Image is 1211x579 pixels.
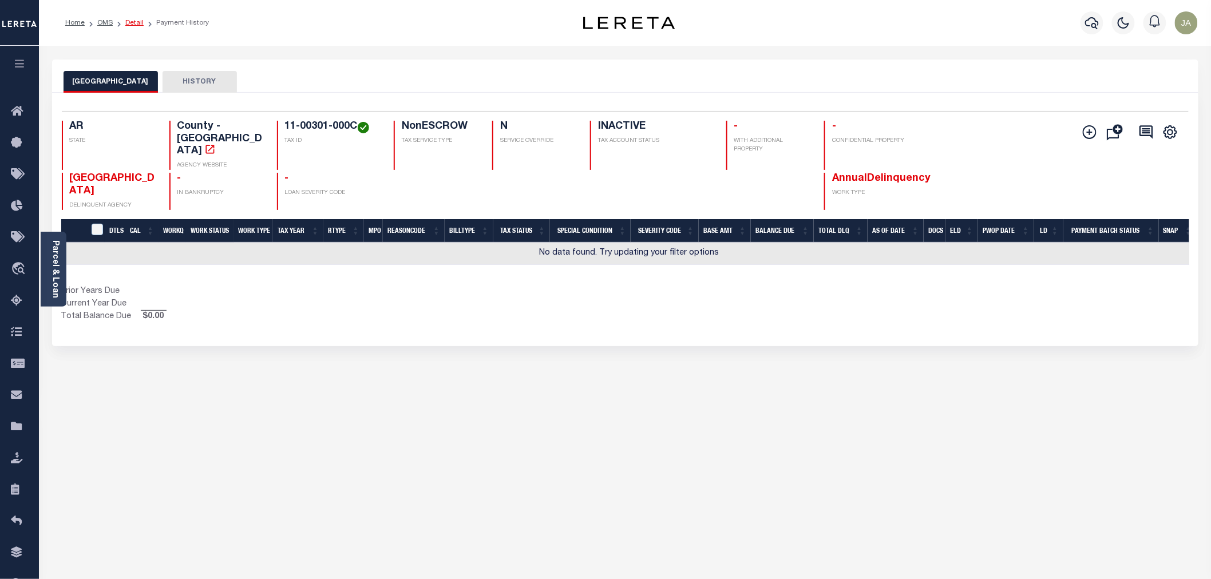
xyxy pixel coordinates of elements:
th: Severity Code: activate to sort column ascending [631,219,699,243]
th: Tax Year: activate to sort column ascending [273,219,323,243]
p: AGENCY WEBSITE [177,161,263,170]
td: Current Year Due [61,298,141,311]
span: [GEOGRAPHIC_DATA] [70,173,155,196]
li: Payment History [144,18,209,28]
th: SNAP: activate to sort column ascending [1159,219,1197,243]
p: WITH ADDITIONAL PROPERTY [734,137,811,154]
a: Home [65,19,85,26]
h4: INACTIVE [598,121,712,133]
p: TAX ID [285,137,380,145]
button: HISTORY [163,71,237,93]
th: MPO [364,219,383,243]
h4: AR [70,121,156,133]
th: ELD: activate to sort column ascending [945,219,978,243]
p: TAX ACCOUNT STATUS [598,137,712,145]
th: BillType: activate to sort column ascending [445,219,493,243]
th: PWOP Date: activate to sort column ascending [978,219,1034,243]
th: DTLS [105,219,125,243]
th: RType: activate to sort column ascending [323,219,364,243]
img: svg+xml;base64,PHN2ZyB4bWxucz0iaHR0cDovL3d3dy53My5vcmcvMjAwMC9zdmciIHBvaW50ZXItZXZlbnRzPSJub25lIi... [1175,11,1198,34]
th: &nbsp;&nbsp;&nbsp;&nbsp;&nbsp;&nbsp;&nbsp;&nbsp;&nbsp;&nbsp; [61,219,85,243]
span: $0.00 [141,311,167,323]
th: Total DLQ: activate to sort column ascending [814,219,868,243]
p: STATE [70,137,156,145]
th: WorkQ [159,219,186,243]
p: IN BANKRUPTCY [177,189,263,197]
h4: N [500,121,577,133]
a: Detail [125,19,144,26]
span: - [832,121,836,132]
p: LOAN SEVERITY CODE [285,189,380,197]
td: Total Balance Due [61,311,141,323]
th: Work Type [234,219,273,243]
p: TAX SERVICE TYPE [402,137,478,145]
h4: 11-00301-000C [285,121,380,133]
th: Base Amt: activate to sort column ascending [699,219,751,243]
th: Work Status [186,219,234,243]
th: Payment Batch Status: activate to sort column ascending [1063,219,1159,243]
th: Tax Status: activate to sort column ascending [493,219,550,243]
img: logo-dark.svg [583,17,675,29]
th: Balance Due: activate to sort column ascending [751,219,814,243]
a: OMS [97,19,113,26]
p: DELINQUENT AGENCY [70,201,156,210]
p: SERVICE OVERRIDE [500,137,577,145]
td: Prior Years Due [61,285,141,298]
h4: NonESCROW [402,121,478,133]
span: AnnualDelinquency [832,173,931,184]
th: As of Date: activate to sort column ascending [868,219,924,243]
th: Docs [924,219,945,243]
a: Parcel & Loan [51,240,59,298]
th: ReasonCode: activate to sort column ascending [383,219,445,243]
i: travel_explore [11,262,29,277]
th: Special Condition: activate to sort column ascending [550,219,631,243]
span: - [285,173,289,184]
span: - [734,121,738,132]
span: - [177,173,181,184]
h4: County - [GEOGRAPHIC_DATA] [177,121,263,158]
button: [GEOGRAPHIC_DATA] [64,71,158,93]
th: CAL: activate to sort column ascending [125,219,159,243]
p: WORK TYPE [832,189,918,197]
p: CONFIDENTIAL PROPERTY [832,137,918,145]
td: No data found. Try updating your filter options [61,243,1197,265]
th: &nbsp; [84,219,105,243]
th: LD: activate to sort column ascending [1034,219,1063,243]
